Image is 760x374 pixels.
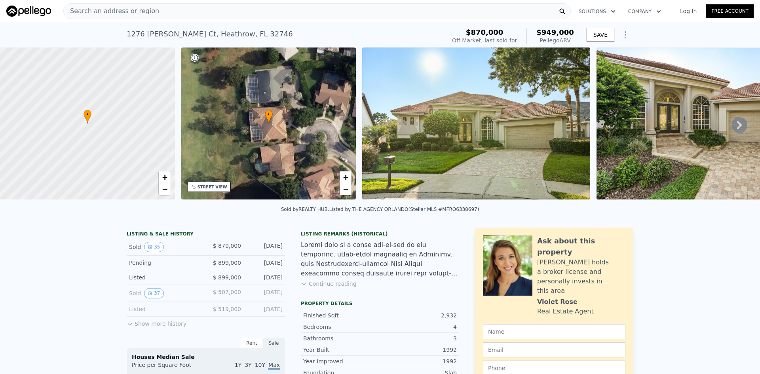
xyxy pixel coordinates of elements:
[380,346,457,354] div: 1992
[340,171,351,183] a: Zoom in
[452,36,517,44] div: Off Market, last sold for
[671,7,706,15] a: Log In
[265,110,273,123] div: •
[213,306,241,312] span: $ 519,000
[162,184,167,194] span: −
[466,28,503,36] span: $870,000
[213,260,241,266] span: $ 899,000
[380,357,457,365] div: 1992
[617,27,633,43] button: Show Options
[245,362,251,368] span: 3Y
[380,323,457,331] div: 4
[247,242,283,252] div: [DATE]
[303,346,380,354] div: Year Built
[64,6,159,16] span: Search an address or region
[587,28,614,42] button: SAVE
[301,240,459,278] div: Loremi dolo si a conse adi-el-sed do eiu temporinc, utlab-etdol magnaaliq en Adminimv, quis Nostr...
[247,288,283,298] div: [DATE]
[127,317,186,328] button: Show more history
[129,288,199,298] div: Sold
[159,171,171,183] a: Zoom in
[127,28,293,40] div: 1276 [PERSON_NAME] Ct , Heathrow , FL 32746
[213,289,241,295] span: $ 507,000
[303,334,380,342] div: Bathrooms
[84,110,91,123] div: •
[380,311,457,319] div: 2,932
[362,47,590,199] img: Sale: 167599959 Parcel: 21967808
[281,207,329,212] div: Sold by REALTY HUB .
[303,357,380,365] div: Year Improved
[537,297,578,307] div: Violet Rose
[303,323,380,331] div: Bedrooms
[301,231,459,237] div: Listing Remarks (Historical)
[572,4,622,19] button: Solutions
[706,4,754,18] a: Free Account
[622,4,667,19] button: Company
[537,235,625,258] div: Ask about this property
[343,172,348,182] span: +
[263,338,285,348] div: Sale
[537,307,594,316] div: Real Estate Agent
[241,338,263,348] div: Rent
[247,273,283,281] div: [DATE]
[537,258,625,296] div: [PERSON_NAME] holds a broker license and personally invests in this area
[265,111,273,118] span: •
[536,28,574,36] span: $949,000
[483,342,625,357] input: Email
[129,273,199,281] div: Listed
[380,334,457,342] div: 3
[255,362,265,368] span: 10Y
[127,231,285,239] div: LISTING & SALE HISTORY
[129,259,199,267] div: Pending
[343,184,348,194] span: −
[536,36,574,44] div: Pellego ARV
[84,111,91,118] span: •
[303,311,380,319] div: Finished Sqft
[268,362,280,370] span: Max
[198,184,227,190] div: STREET VIEW
[483,324,625,339] input: Name
[6,6,51,17] img: Pellego
[301,300,459,307] div: Property details
[144,242,163,252] button: View historical data
[213,274,241,281] span: $ 899,000
[129,242,199,252] div: Sold
[132,353,280,361] div: Houses Median Sale
[235,362,241,368] span: 1Y
[162,172,167,182] span: +
[132,361,206,374] div: Price per Square Foot
[340,183,351,195] a: Zoom out
[129,305,199,313] div: Listed
[247,259,283,267] div: [DATE]
[301,280,357,288] button: Continue reading
[247,305,283,313] div: [DATE]
[213,243,241,249] span: $ 870,000
[159,183,171,195] a: Zoom out
[144,288,163,298] button: View historical data
[329,207,479,212] div: Listed by THE AGENCY ORLANDO (Stellar MLS #MFRO6338697)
